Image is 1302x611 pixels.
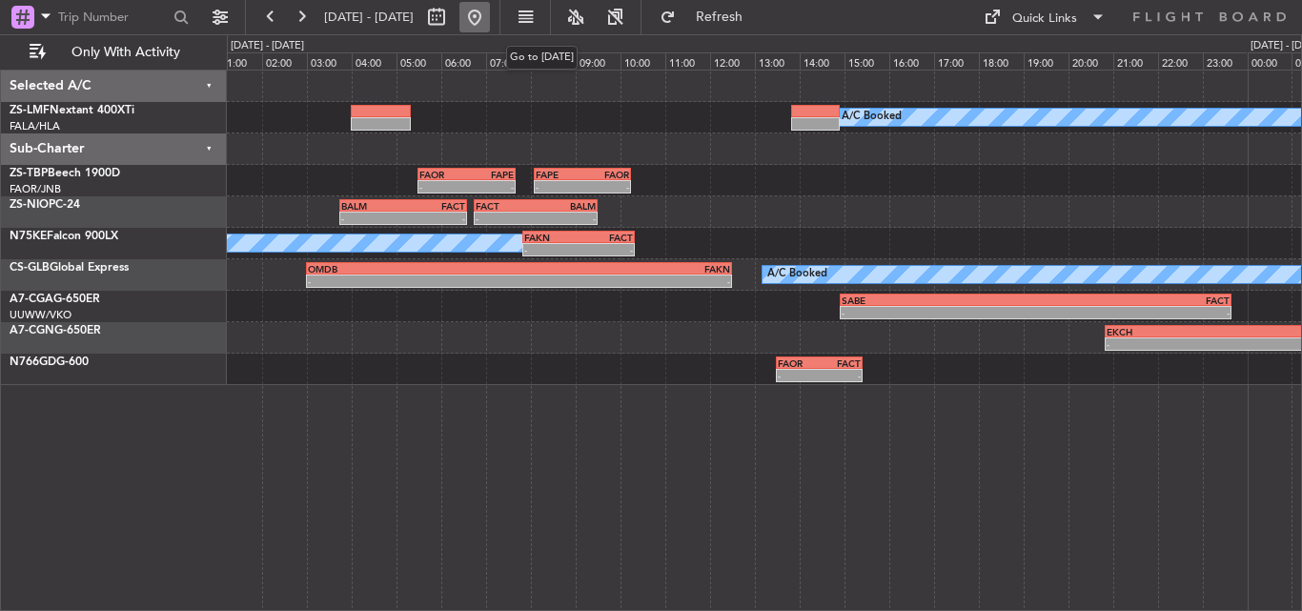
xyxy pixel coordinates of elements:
[767,260,827,289] div: A/C Booked
[403,213,465,224] div: -
[582,169,629,180] div: FAOR
[1036,307,1231,318] div: -
[403,200,465,212] div: FACT
[800,52,844,70] div: 14:00
[467,169,514,180] div: FAPE
[10,308,71,322] a: UUWW/VKO
[10,105,134,116] a: ZS-LMFNextant 400XTi
[231,38,304,54] div: [DATE] - [DATE]
[844,52,889,70] div: 15:00
[10,168,48,179] span: ZS-TBP
[419,181,466,193] div: -
[419,169,466,180] div: FAOR
[10,182,61,196] a: FAOR/JNB
[889,52,934,70] div: 16:00
[397,52,441,70] div: 05:00
[21,37,207,68] button: Only With Activity
[582,181,629,193] div: -
[441,52,486,70] div: 06:00
[308,275,519,287] div: -
[1068,52,1113,70] div: 20:00
[1248,52,1292,70] div: 00:00
[10,262,50,274] span: CS-GLB
[579,232,633,243] div: FACT
[536,169,582,180] div: FAPE
[341,200,403,212] div: BALM
[10,105,50,116] span: ZS-LMF
[536,181,582,193] div: -
[467,181,514,193] div: -
[10,231,118,242] a: N75KEFalcon 900LX
[934,52,979,70] div: 17:00
[10,199,49,211] span: ZS-NIO
[262,52,307,70] div: 02:00
[755,52,800,70] div: 13:00
[10,294,100,305] a: A7-CGAG-650ER
[217,52,262,70] div: 01:00
[308,263,519,275] div: OMDB
[842,295,1036,306] div: SABE
[536,200,596,212] div: BALM
[10,294,53,305] span: A7-CGA
[1036,295,1231,306] div: FACT
[842,307,1036,318] div: -
[10,356,56,368] span: N766GD
[10,262,129,274] a: CS-GLBGlobal Express
[1024,52,1068,70] div: 19:00
[778,370,819,381] div: -
[524,232,579,243] div: FAKN
[506,46,578,70] div: Go to [DATE]
[519,263,729,275] div: FAKN
[10,199,80,211] a: ZS-NIOPC-24
[50,46,201,59] span: Only With Activity
[307,52,352,70] div: 03:00
[352,52,397,70] div: 04:00
[486,52,531,70] div: 07:00
[680,10,760,24] span: Refresh
[341,213,403,224] div: -
[1203,52,1248,70] div: 23:00
[58,3,168,31] input: Trip Number
[524,244,579,255] div: -
[620,52,665,70] div: 10:00
[710,52,755,70] div: 12:00
[819,370,860,381] div: -
[579,244,633,255] div: -
[778,357,819,369] div: FAOR
[519,275,729,287] div: -
[10,119,60,133] a: FALA/HLA
[476,213,536,224] div: -
[974,2,1115,32] button: Quick Links
[651,2,765,32] button: Refresh
[10,325,101,336] a: A7-CGNG-650ER
[665,52,710,70] div: 11:00
[819,357,860,369] div: FACT
[324,9,414,26] span: [DATE] - [DATE]
[979,52,1024,70] div: 18:00
[1012,10,1077,29] div: Quick Links
[576,52,620,70] div: 09:00
[476,200,536,212] div: FACT
[10,325,54,336] span: A7-CGN
[1158,52,1203,70] div: 22:00
[10,231,47,242] span: N75KE
[10,356,89,368] a: N766GDG-600
[536,213,596,224] div: -
[10,168,120,179] a: ZS-TBPBeech 1900D
[842,103,902,132] div: A/C Booked
[1113,52,1158,70] div: 21:00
